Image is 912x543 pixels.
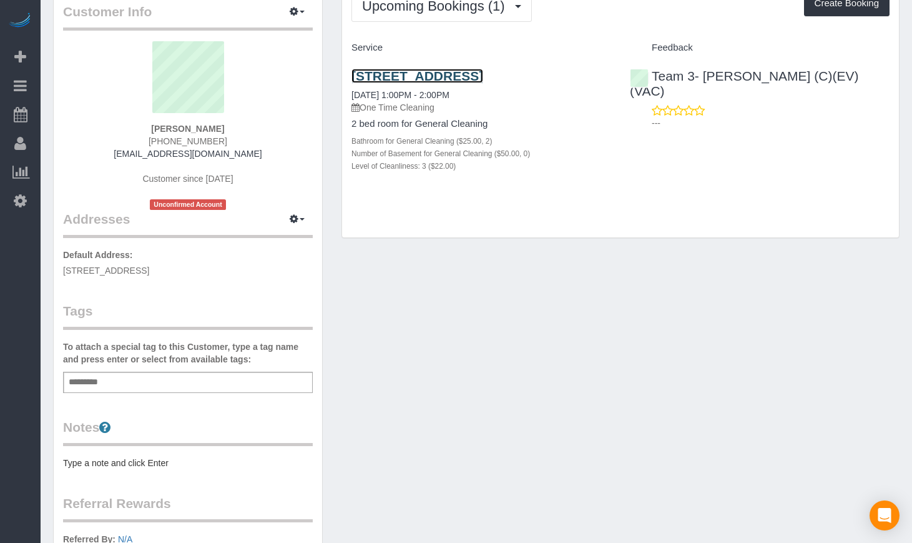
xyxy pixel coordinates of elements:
[870,501,900,531] div: Open Intercom Messenger
[351,69,483,83] a: [STREET_ADDRESS]
[149,136,227,146] span: [PHONE_NUMBER]
[351,162,456,171] small: Level of Cleanliness: 3 ($22.00)
[63,2,313,31] legend: Customer Info
[652,117,890,129] p: ---
[630,69,858,98] a: Team 3- [PERSON_NAME] (C)(EV)(VAC)
[63,302,313,330] legend: Tags
[114,149,262,159] a: [EMAIL_ADDRESS][DOMAIN_NAME]
[63,341,313,366] label: To attach a special tag to this Customer, type a tag name and press enter or select from availabl...
[351,149,530,158] small: Number of Basement for General Cleaning ($50.00, 0)
[351,137,492,146] small: Bathroom for General Cleaning ($25.00, 2)
[351,90,449,100] a: [DATE] 1:00PM - 2:00PM
[351,101,611,114] p: One Time Cleaning
[7,12,32,30] img: Automaid Logo
[63,249,133,261] label: Default Address:
[142,174,233,184] span: Customer since [DATE]
[150,199,226,210] span: Unconfirmed Account
[351,119,611,129] h4: 2 bed room for General Cleaning
[630,42,890,53] h4: Feedback
[63,266,149,276] span: [STREET_ADDRESS]
[63,494,313,522] legend: Referral Rewards
[351,42,611,53] h4: Service
[151,124,224,134] strong: [PERSON_NAME]
[63,418,313,446] legend: Notes
[63,457,313,469] pre: Type a note and click Enter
